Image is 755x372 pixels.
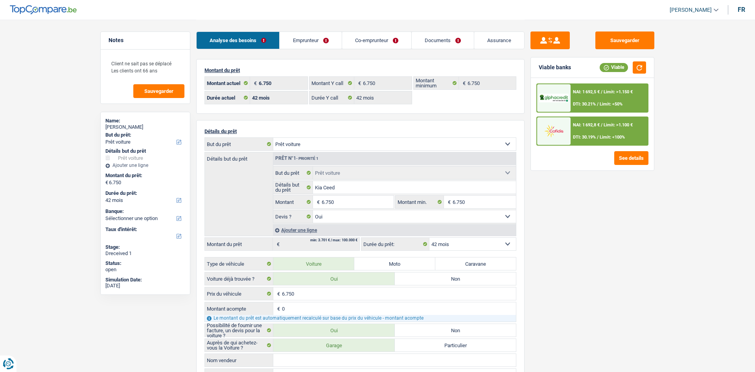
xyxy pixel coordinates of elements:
[105,260,185,267] div: Status:
[105,267,185,273] div: open
[205,238,273,250] label: Montant du prêt
[435,257,516,270] label: Caravane
[105,190,184,196] label: Durée du prêt:
[273,181,313,194] label: Détails but du prêt
[573,135,596,140] span: DTI: 30.19%
[459,77,468,89] span: €
[205,354,273,366] label: Nom vendeur
[205,77,250,89] label: Montant actuel
[395,324,516,337] label: Non
[273,257,354,270] label: Voiture
[205,257,273,270] label: Type de véhicule
[604,89,633,94] span: Limit: >1.150 €
[395,272,516,285] label: Non
[105,250,185,257] div: Dreceived 1
[205,91,250,104] label: Durée actuel
[105,180,108,186] span: €
[604,122,633,128] span: Limit: >1.100 €
[205,287,273,300] label: Prix du véhicule
[273,302,282,315] span: €
[205,272,273,285] label: Voiture déjà trouvée ?
[309,77,355,89] label: Montant Y call
[614,151,648,165] button: See details
[573,122,600,128] span: NAI: 1 692,8 €
[597,135,598,140] span: /
[273,339,395,352] label: Garage
[273,287,282,300] span: €
[601,122,602,128] span: /
[273,272,395,285] label: Oui
[105,124,185,130] div: [PERSON_NAME]
[738,6,745,13] div: fr
[313,196,322,208] span: €
[309,91,355,104] label: Durée Y call
[354,77,363,89] span: €
[310,239,357,242] div: min: 3.701 € / max: 100.000 €
[670,7,712,13] span: [PERSON_NAME]
[396,196,444,208] label: Montant min.
[296,156,319,161] span: - Priorité 1
[412,32,474,49] a: Documents
[342,32,411,49] a: Co-emprunteur
[250,77,259,89] span: €
[105,208,184,215] label: Banque:
[273,167,313,179] label: But du prêt
[273,210,313,223] label: Devis ?
[205,152,273,161] label: Détails but du prêt
[205,324,273,337] label: Possibilité de fournir une facture, un devis pour la voiture ?
[109,37,182,44] h5: Notes
[595,31,654,49] button: Sauvegarder
[105,283,185,289] div: [DATE]
[539,64,571,71] div: Viable banks
[205,138,273,150] label: But du prêt
[197,32,279,49] a: Analyse des besoins
[573,89,600,94] span: NAI: 1 692,5 €
[539,94,568,103] img: AlphaCredit
[105,226,184,233] label: Taux d'intérêt:
[539,124,568,138] img: Cofidis
[144,89,173,94] span: Sauvegarder
[105,172,184,179] label: Montant du prêt:
[204,128,516,134] p: Détails du prêt
[105,163,185,168] div: Ajouter une ligne
[601,89,602,94] span: /
[273,224,516,236] div: Ajouter une ligne
[444,196,453,208] span: €
[474,32,524,49] a: Assurance
[273,196,313,208] label: Montant
[204,67,516,73] p: Montant du prêt
[205,302,273,315] label: Montant acompte
[600,102,622,107] span: Limit: <50%
[133,84,184,98] button: Sauvegarder
[600,63,628,72] div: Viable
[205,339,273,352] label: Auprès de qui achetez-vous la Voiture ?
[105,132,184,138] label: But du prêt:
[361,238,429,250] label: Durée du prêt:
[663,4,718,17] a: [PERSON_NAME]
[105,244,185,250] div: Stage:
[205,315,516,322] div: Le montant du prêt est automatiquement recalculé sur base du prix du véhicule - montant acompte
[105,148,185,154] div: Détails but du prêt
[273,156,320,161] div: Prêt n°1
[597,102,598,107] span: /
[600,135,625,140] span: Limit: <100%
[573,102,596,107] span: DTI: 30.21%
[273,324,395,337] label: Oui
[354,257,435,270] label: Moto
[414,77,459,89] label: Montant minimum
[273,238,282,250] span: €
[105,118,185,124] div: Name:
[395,339,516,352] label: Particulier
[280,32,341,49] a: Emprunteur
[10,5,77,15] img: TopCompare Logo
[105,277,185,283] div: Simulation Date:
